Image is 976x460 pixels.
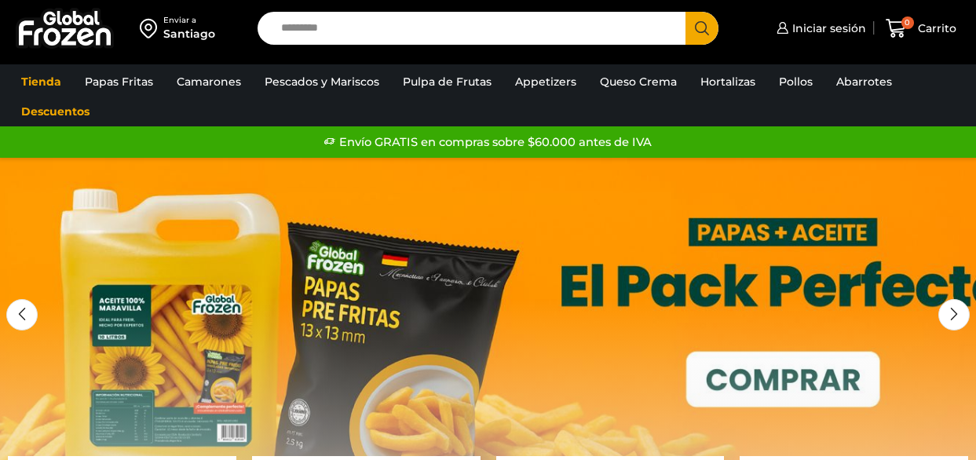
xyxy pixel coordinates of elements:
[257,67,387,97] a: Pescados y Mariscos
[163,26,215,42] div: Santiago
[685,12,718,45] button: Search button
[395,67,499,97] a: Pulpa de Frutas
[163,15,215,26] div: Enviar a
[901,16,914,29] span: 0
[828,67,900,97] a: Abarrotes
[771,67,821,97] a: Pollos
[882,10,960,47] a: 0 Carrito
[140,15,163,42] img: address-field-icon.svg
[693,67,763,97] a: Hortalizas
[788,20,866,36] span: Iniciar sesión
[13,97,97,126] a: Descuentos
[507,67,584,97] a: Appetizers
[77,67,161,97] a: Papas Fritas
[13,67,69,97] a: Tienda
[592,67,685,97] a: Queso Crema
[169,67,249,97] a: Camarones
[914,20,956,36] span: Carrito
[773,13,866,44] a: Iniciar sesión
